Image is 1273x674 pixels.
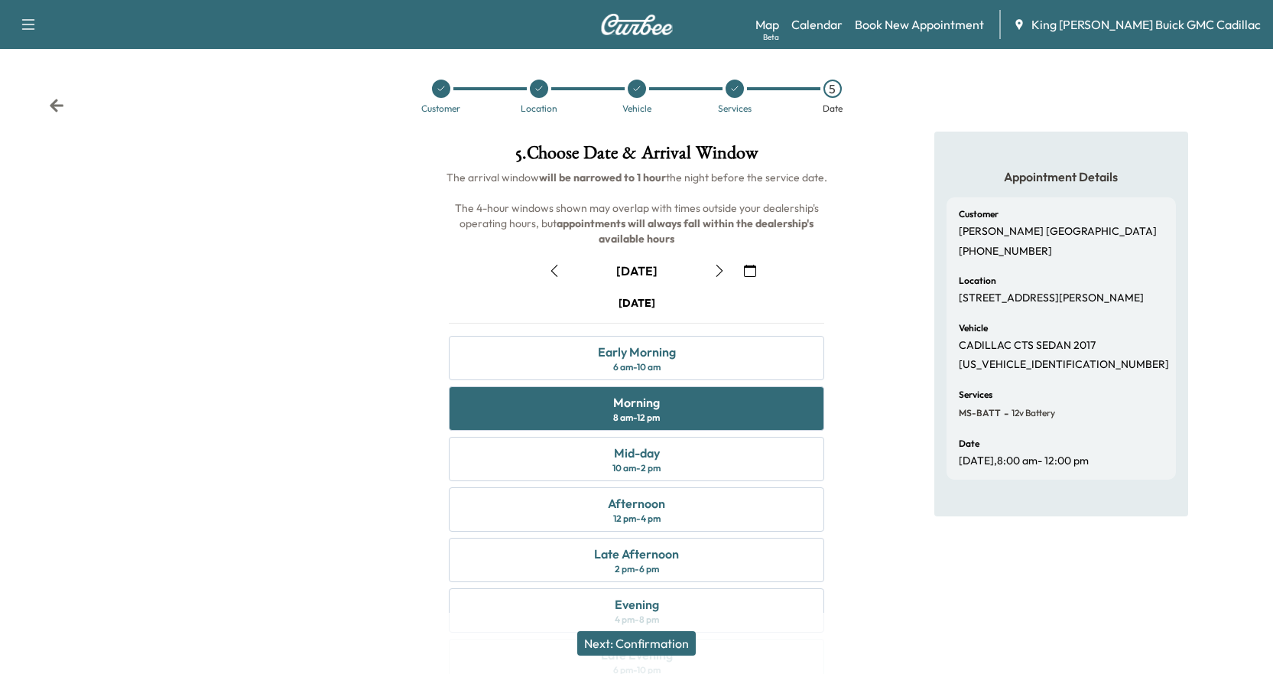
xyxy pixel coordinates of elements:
div: 5 [823,80,842,98]
h6: Vehicle [959,324,988,333]
a: Calendar [791,15,843,34]
p: [US_VEHICLE_IDENTIFICATION_NUMBER] [959,358,1169,372]
div: Morning [613,393,660,412]
div: Back [49,98,64,113]
h6: Date [959,439,979,448]
p: [PERSON_NAME] [GEOGRAPHIC_DATA] [959,225,1157,239]
a: Book New Appointment [855,15,984,34]
div: Services [718,104,752,113]
b: appointments will always fall within the dealership's available hours [557,217,816,246]
h6: Location [959,276,996,285]
div: Early Morning [598,343,676,361]
p: [STREET_ADDRESS][PERSON_NAME] [959,291,1144,305]
b: will be narrowed to 1 hour [539,171,666,184]
span: MS-BATT [959,407,1001,419]
span: King [PERSON_NAME] Buick GMC Cadillac [1031,15,1261,34]
span: The arrival window the night before the service date. The 4-hour windows shown may overlap with t... [447,171,827,246]
div: Evening [615,595,659,614]
div: Late Afternoon [594,545,679,563]
div: 6 am - 10 am [613,361,661,373]
p: [PHONE_NUMBER] [959,245,1052,259]
div: 10 am - 2 pm [612,462,661,474]
h1: 5 . Choose Date & Arrival Window [437,144,836,170]
div: Customer [421,104,460,113]
span: 12v Battery [1008,407,1055,419]
div: Location [521,104,557,113]
div: [DATE] [619,295,655,311]
h6: Customer [959,210,999,219]
h6: Services [959,390,992,399]
span: - [1001,405,1008,421]
div: 2 pm - 6 pm [615,563,659,575]
h5: Appointment Details [947,168,1176,185]
a: MapBeta [755,15,779,34]
div: Afternoon [608,494,665,513]
p: [DATE] , 8:00 am - 12:00 pm [959,454,1089,468]
div: 12 pm - 4 pm [613,513,661,525]
img: Curbee Logo [600,14,674,35]
p: CADILLAC CTS SEDAN 2017 [959,339,1096,353]
div: Mid-day [614,444,660,462]
div: Vehicle [622,104,651,113]
div: [DATE] [616,262,658,279]
div: 8 am - 12 pm [613,412,660,424]
button: Next: Confirmation [577,631,696,656]
div: Date [823,104,843,113]
div: Beta [763,31,779,43]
